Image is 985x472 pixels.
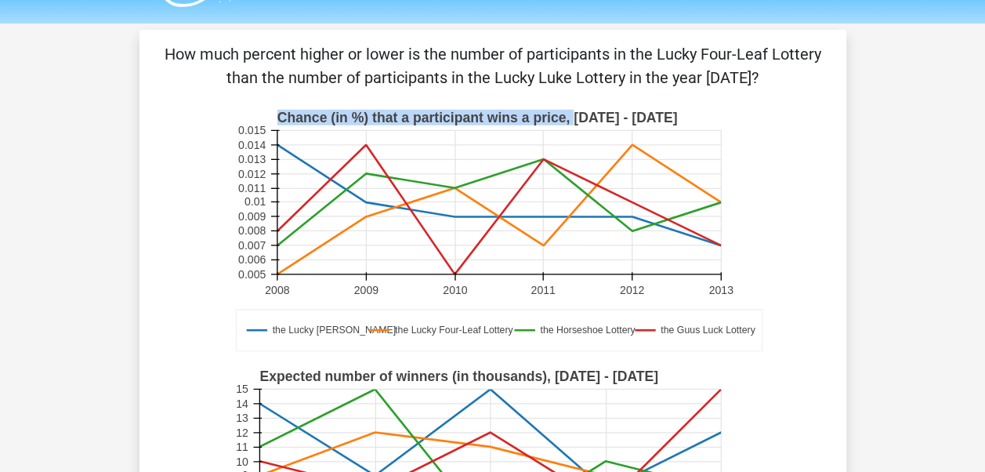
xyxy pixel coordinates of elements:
text: Expected number of winners (in thousands), [DATE] - [DATE] [259,369,658,384]
text: 0.007 [238,239,266,252]
text: 2009 [353,284,378,296]
text: 0.015 [238,124,266,136]
text: the Guus Luck Lottery [661,325,755,336]
text: 2013 [708,284,733,296]
text: 12 [236,427,248,439]
text: the Lucky [PERSON_NAME] [272,325,395,336]
text: 0.01 [244,196,266,209]
text: 0.005 [238,268,266,281]
text: 0.006 [238,253,266,266]
text: 0.011 [238,182,266,194]
text: 0.008 [238,225,266,238]
text: 11 [236,441,248,453]
text: 2012 [619,284,643,296]
text: 0.009 [238,210,266,223]
text: 2011 [531,284,555,296]
text: 0.012 [238,168,266,180]
text: 2008 [265,284,289,296]
text: 14 [236,398,248,410]
text: 13 [236,412,248,424]
text: the Lucky Four-Leaf Lottery [395,325,513,336]
text: 2010 [443,284,467,296]
text: 0.014 [238,139,266,151]
text: Chance (in %) that a participant wins a price, [DATE] - [DATE] [277,110,677,125]
text: 0.013 [238,153,266,165]
text: 10 [236,456,248,468]
p: How much percent higher or lower is the number of participants in the Lucky Four-Leaf Lottery tha... [165,42,821,89]
text: 15 [236,383,248,395]
text: the Horseshoe Lottery [540,325,636,336]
